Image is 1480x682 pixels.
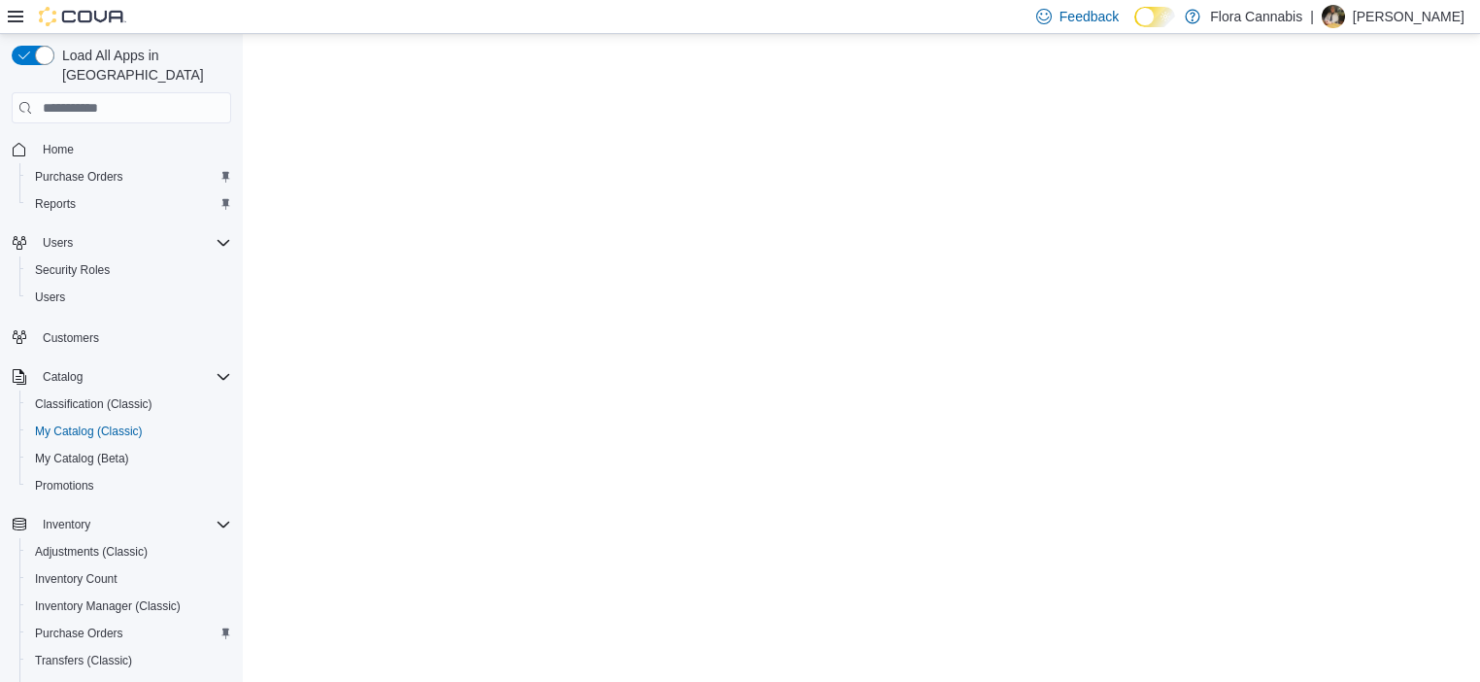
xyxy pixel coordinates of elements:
[35,169,123,185] span: Purchase Orders
[19,190,239,218] button: Reports
[27,392,231,416] span: Classification (Classic)
[43,517,90,532] span: Inventory
[35,137,231,161] span: Home
[35,231,231,255] span: Users
[35,653,132,668] span: Transfers (Classic)
[35,138,82,161] a: Home
[35,544,148,560] span: Adjustments (Classic)
[35,290,65,305] span: Users
[27,567,125,591] a: Inventory Count
[4,229,239,256] button: Users
[35,365,231,389] span: Catalog
[1322,5,1345,28] div: Lance Blair
[19,620,239,647] button: Purchase Orders
[35,626,123,641] span: Purchase Orders
[19,565,239,593] button: Inventory Count
[27,622,131,645] a: Purchase Orders
[27,474,231,497] span: Promotions
[27,286,231,309] span: Users
[39,7,126,26] img: Cova
[27,258,118,282] a: Security Roles
[35,478,94,494] span: Promotions
[35,513,231,536] span: Inventory
[19,256,239,284] button: Security Roles
[35,451,129,466] span: My Catalog (Beta)
[27,165,231,188] span: Purchase Orders
[1060,7,1119,26] span: Feedback
[43,330,99,346] span: Customers
[19,391,239,418] button: Classification (Classic)
[27,447,231,470] span: My Catalog (Beta)
[35,598,181,614] span: Inventory Manager (Classic)
[27,595,231,618] span: Inventory Manager (Classic)
[35,424,143,439] span: My Catalog (Classic)
[27,649,231,672] span: Transfers (Classic)
[27,474,102,497] a: Promotions
[1134,27,1135,28] span: Dark Mode
[27,420,231,443] span: My Catalog (Classic)
[27,540,155,563] a: Adjustments (Classic)
[1353,5,1464,28] p: [PERSON_NAME]
[43,369,83,385] span: Catalog
[4,511,239,538] button: Inventory
[19,647,239,674] button: Transfers (Classic)
[19,418,239,445] button: My Catalog (Classic)
[43,142,74,157] span: Home
[19,445,239,472] button: My Catalog (Beta)
[19,284,239,311] button: Users
[4,363,239,391] button: Catalog
[35,326,107,350] a: Customers
[35,396,152,412] span: Classification (Classic)
[35,513,98,536] button: Inventory
[27,540,231,563] span: Adjustments (Classic)
[27,192,84,216] a: Reports
[19,472,239,499] button: Promotions
[27,192,231,216] span: Reports
[35,196,76,212] span: Reports
[27,567,231,591] span: Inventory Count
[35,571,118,587] span: Inventory Count
[35,262,110,278] span: Security Roles
[19,538,239,565] button: Adjustments (Classic)
[27,649,140,672] a: Transfers (Classic)
[27,165,131,188] a: Purchase Orders
[1310,5,1314,28] p: |
[27,622,231,645] span: Purchase Orders
[27,420,151,443] a: My Catalog (Classic)
[4,323,239,351] button: Customers
[27,258,231,282] span: Security Roles
[27,595,188,618] a: Inventory Manager (Classic)
[27,447,137,470] a: My Catalog (Beta)
[35,365,90,389] button: Catalog
[35,231,81,255] button: Users
[27,286,73,309] a: Users
[19,593,239,620] button: Inventory Manager (Classic)
[1134,7,1175,27] input: Dark Mode
[35,324,231,349] span: Customers
[19,163,239,190] button: Purchase Orders
[4,135,239,163] button: Home
[54,46,231,85] span: Load All Apps in [GEOGRAPHIC_DATA]
[43,235,73,251] span: Users
[1210,5,1302,28] p: Flora Cannabis
[27,392,160,416] a: Classification (Classic)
